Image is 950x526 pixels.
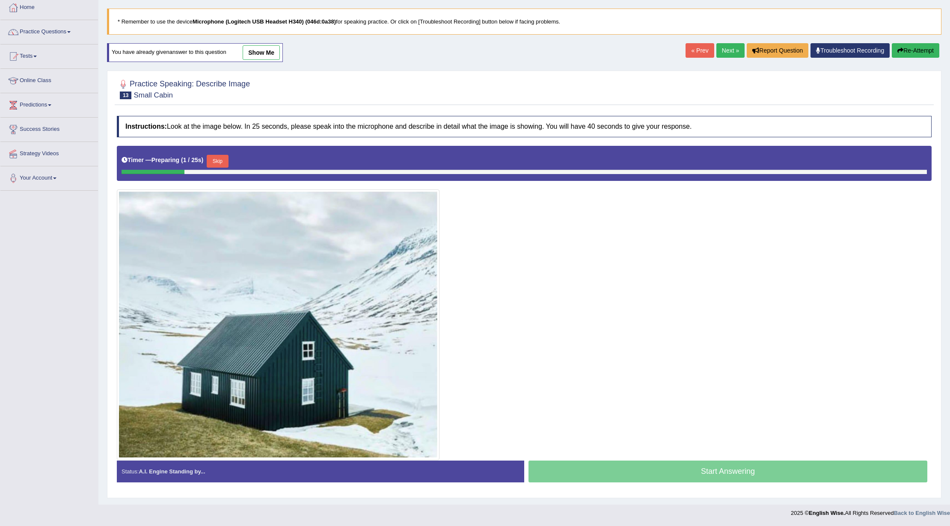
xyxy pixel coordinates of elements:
[125,123,167,130] b: Instructions:
[0,69,98,90] a: Online Class
[686,43,714,58] a: « Prev
[0,166,98,188] a: Your Account
[193,18,336,25] b: Microphone (Logitech USB Headset H340) (046d:0a38)
[139,468,205,475] strong: A.I. Engine Standing by...
[117,461,524,482] div: Status:
[243,45,280,60] a: show me
[151,157,179,163] b: Preparing
[120,92,131,99] span: 13
[894,510,950,516] a: Back to English Wise
[117,116,932,137] h4: Look at the image below. In 25 seconds, please speak into the microphone and describe in detail w...
[0,93,98,115] a: Predictions
[207,155,228,168] button: Skip
[809,510,845,516] strong: English Wise.
[181,157,183,163] b: (
[810,43,890,58] a: Troubleshoot Recording
[791,505,950,517] div: 2025 © All Rights Reserved
[202,157,204,163] b: )
[0,118,98,139] a: Success Stories
[107,43,283,62] div: You have already given answer to this question
[117,78,250,99] h2: Practice Speaking: Describe Image
[0,142,98,163] a: Strategy Videos
[892,43,939,58] button: Re-Attempt
[747,43,808,58] button: Report Question
[716,43,745,58] a: Next »
[122,157,203,163] h5: Timer —
[0,20,98,41] a: Practice Questions
[183,157,202,163] b: 1 / 25s
[0,44,98,66] a: Tests
[134,91,173,99] small: Small Cabin
[107,9,941,35] blockquote: * Remember to use the device for speaking practice. Or click on [Troubleshoot Recording] button b...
